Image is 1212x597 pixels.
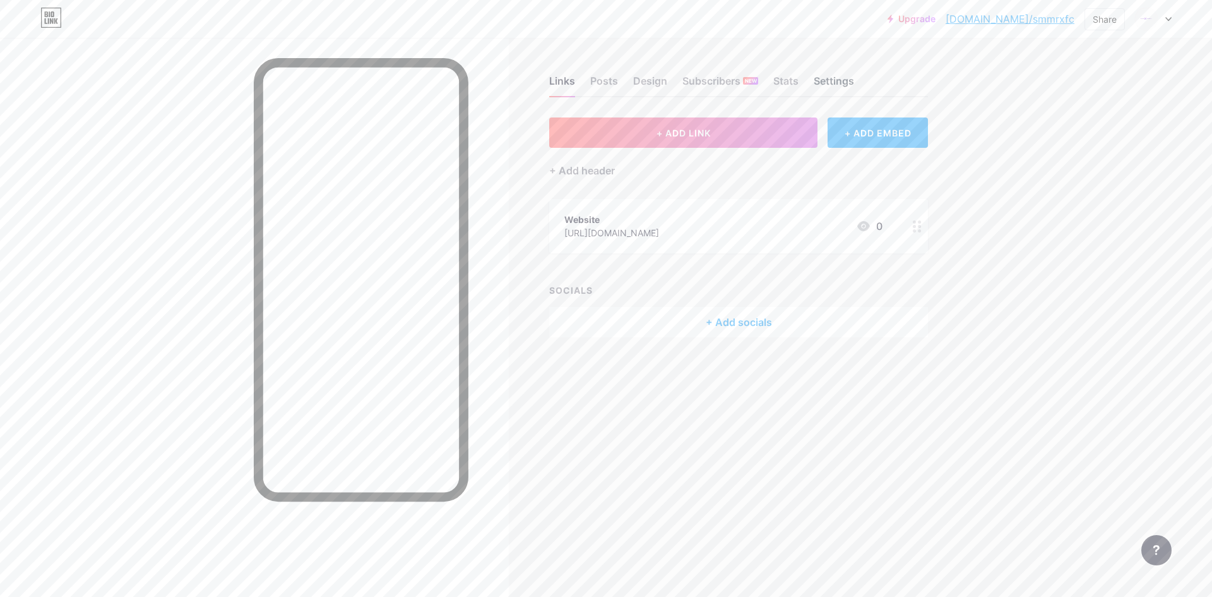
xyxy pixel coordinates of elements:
[656,128,711,138] span: + ADD LINK
[549,118,817,148] button: + ADD LINK
[814,73,854,96] div: Settings
[946,11,1074,27] a: [DOMAIN_NAME]/smmrxfc
[633,73,667,96] div: Design
[549,284,928,297] div: SOCIALS
[549,307,928,337] div: + Add socials
[549,73,575,96] div: Links
[682,73,758,96] div: Subscribers
[1093,13,1117,26] div: Share
[745,77,757,85] span: NEW
[564,213,659,226] div: Website
[828,118,928,148] div: + ADD EMBED
[1134,7,1158,31] img: Smm rx
[549,163,615,178] div: + Add header
[888,14,936,24] a: Upgrade
[773,73,799,96] div: Stats
[856,219,882,234] div: 0
[590,73,618,96] div: Posts
[564,226,659,239] div: [URL][DOMAIN_NAME]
